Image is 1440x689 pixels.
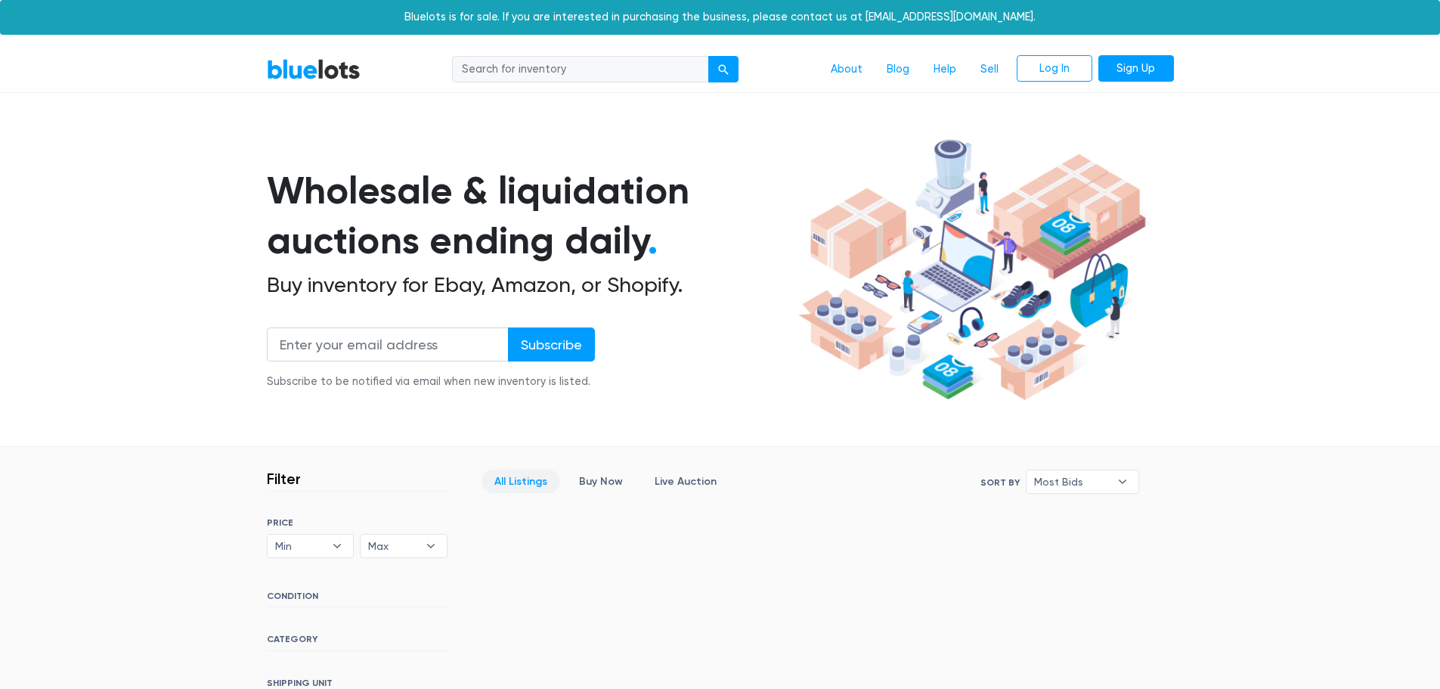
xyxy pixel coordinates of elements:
[648,218,658,263] span: .
[415,535,447,557] b: ▾
[275,535,325,557] span: Min
[1017,55,1092,82] a: Log In
[819,55,875,84] a: About
[267,591,447,607] h6: CONDITION
[921,55,968,84] a: Help
[566,470,636,493] a: Buy Now
[267,166,793,266] h1: Wholesale & liquidation auctions ending daily
[267,517,447,528] h6: PRICE
[267,272,793,298] h2: Buy inventory for Ebay, Amazon, or Shopify.
[267,374,595,390] div: Subscribe to be notified via email when new inventory is listed.
[482,470,560,493] a: All Listings
[875,55,921,84] a: Blog
[793,132,1151,408] img: hero-ee84e7d0318cb26816c560f6b4441b76977f77a177738b4e94f68c95b2b83dbb.png
[1107,470,1138,493] b: ▾
[321,535,353,557] b: ▾
[452,56,709,83] input: Search for inventory
[508,327,595,362] input: Subscribe
[267,634,447,650] h6: CATEGORY
[368,535,418,557] span: Max
[267,327,509,362] input: Enter your email address
[267,470,301,488] h3: Filter
[642,470,729,493] a: Live Auction
[1098,55,1174,82] a: Sign Up
[1034,470,1110,493] span: Most Bids
[968,55,1011,84] a: Sell
[267,58,361,80] a: BlueLots
[980,476,1020,489] label: Sort By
